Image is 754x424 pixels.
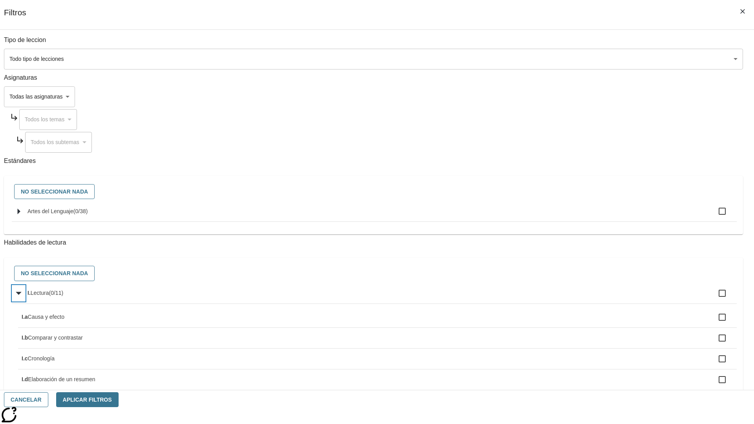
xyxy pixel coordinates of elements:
span: Lectura [31,290,49,296]
span: Elaboración de un resumen [28,376,95,382]
p: Asignaturas [4,73,743,82]
span: Causa y efecto [28,314,64,320]
p: Estándares [4,157,743,166]
div: Seleccione un tipo de lección [4,49,743,69]
span: I.b [22,334,28,341]
p: Habilidades de lectura [4,238,743,247]
button: Cancelar [4,392,48,408]
button: Cerrar los filtros del Menú lateral [734,3,751,20]
h1: Filtros [4,8,26,29]
span: Comparar y contrastar [28,334,82,341]
button: No seleccionar nada [14,184,95,199]
span: Artes del Lenguaje [27,208,73,214]
span: I.d [22,376,28,382]
div: Seleccione estándares [10,182,737,201]
span: 0 estándares seleccionados/38 estándares en grupo [73,208,88,214]
span: I.c [22,355,28,362]
div: Seleccione una Asignatura [4,86,75,107]
div: Seleccione una Asignatura [19,109,77,130]
span: I.a [22,314,28,320]
p: Tipo de leccion [4,36,743,45]
span: Cronología [28,355,55,362]
div: Seleccione una Asignatura [25,132,92,153]
div: Seleccione habilidades [10,264,737,283]
span: I. [27,290,31,296]
ul: Seleccione estándares [12,201,737,228]
button: No seleccionar nada [14,266,95,281]
span: 0 estándares seleccionados/11 estándares en grupo [49,290,63,296]
button: Aplicar Filtros [56,392,119,408]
